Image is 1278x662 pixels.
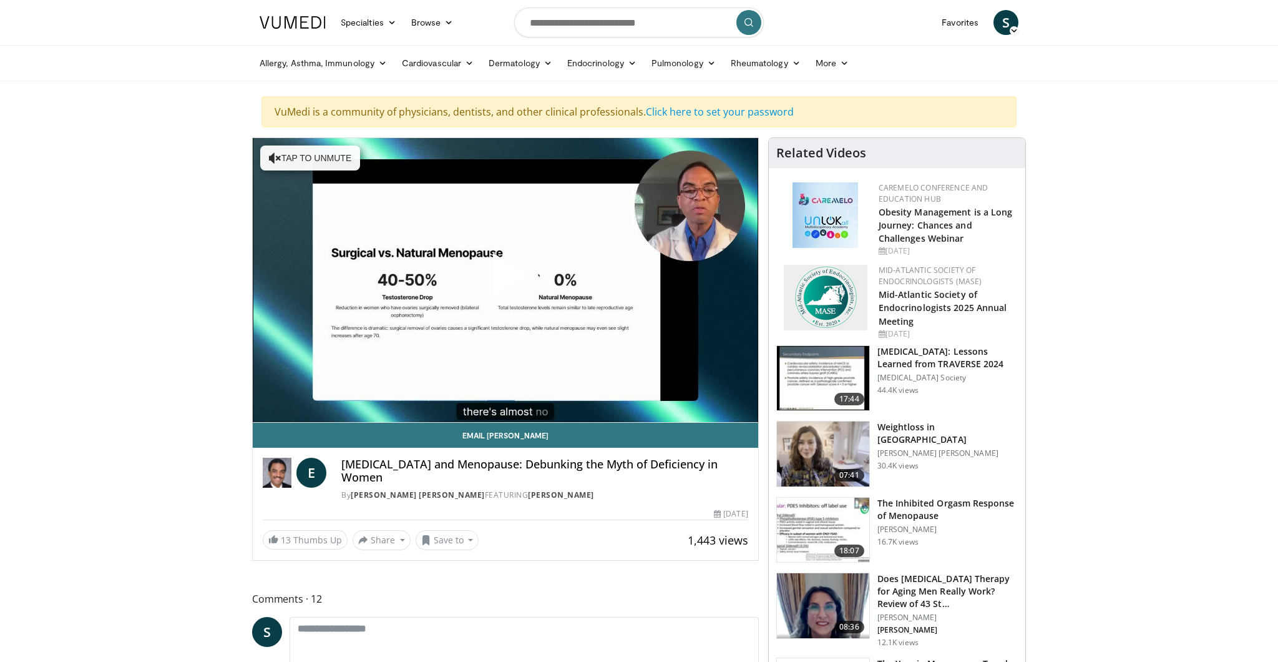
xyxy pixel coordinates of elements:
a: Email [PERSON_NAME] [253,423,758,448]
a: 07:41 Weightloss in [GEOGRAPHIC_DATA] [PERSON_NAME] [PERSON_NAME] 30.4K views [776,421,1018,487]
p: [PERSON_NAME] [877,613,1018,623]
a: Allergy, Asthma, Immunology [252,51,394,76]
h3: [MEDICAL_DATA]: Lessons Learned from TRAVERSE 2024 [877,345,1018,370]
div: VuMedi is a community of physicians, dentists, and other clinical professionals. [261,96,1017,127]
span: 13 [281,534,291,546]
a: Browse [404,10,461,35]
img: 283c0f17-5e2d-42ba-a87c-168d447cdba4.150x105_q85_crop-smart_upscale.jpg [777,498,869,563]
a: 17:44 [MEDICAL_DATA]: Lessons Learned from TRAVERSE 2024 [MEDICAL_DATA] Society 44.4K views [776,345,1018,412]
input: Search topics, interventions [514,7,764,37]
p: 12.1K views [877,638,919,648]
video-js: Video Player [253,138,758,423]
p: [PERSON_NAME] [PERSON_NAME] [877,448,1018,458]
a: 13 Thumbs Up [263,530,348,550]
span: 07:41 [834,469,864,482]
a: Favorites [934,10,986,35]
a: S [252,617,282,647]
a: CaReMeLO Conference and Education Hub [879,182,988,204]
button: Play Video [393,219,618,341]
p: [PERSON_NAME] [877,525,1018,535]
img: 1fb63f24-3a49-41d9-af93-8ce49bfb7a73.png.150x105_q85_crop-smart_upscale.png [777,573,869,638]
span: 08:36 [834,621,864,633]
a: [PERSON_NAME] [528,490,594,500]
img: Dr. Eldred B. Taylor [263,458,291,488]
button: Tap to unmute [260,146,360,170]
a: More [808,51,856,76]
p: [MEDICAL_DATA] Society [877,373,1018,383]
a: 18:07 The Inhibited Orgasm Response of Menopause [PERSON_NAME] 16.7K views [776,497,1018,563]
img: 9983fed1-7565-45be-8934-aef1103ce6e2.150x105_q85_crop-smart_upscale.jpg [777,422,869,487]
span: 17:44 [834,393,864,405]
a: Dermatology [481,51,560,76]
span: 18:07 [834,545,864,557]
a: Specialties [333,10,404,35]
img: 1317c62a-2f0d-4360-bee0-b1bff80fed3c.150x105_q85_crop-smart_upscale.jpg [777,346,869,411]
h3: Does [MEDICAL_DATA] Therapy for Aging Men Really Work? Review of 43 St… [877,573,1018,610]
a: Click here to set your password [646,105,794,119]
div: [DATE] [879,245,1015,257]
a: S [993,10,1018,35]
div: [DATE] [879,329,1015,340]
img: f382488c-070d-4809-84b7-f09b370f5972.png.150x105_q85_autocrop_double_scale_upscale_version-0.2.png [784,265,867,330]
h4: [MEDICAL_DATA] and Menopause: Debunking the Myth of Deficiency in Women [341,458,748,485]
a: Rheumatology [723,51,808,76]
a: Mid-Atlantic Society of Endocrinologists 2025 Annual Meeting [879,289,1007,327]
span: Comments 12 [252,591,759,607]
a: Mid-Atlantic Society of Endocrinologists (MASE) [879,265,982,287]
a: Obesity Management is a Long Journey: Chances and Challenges Webinar [879,206,1013,244]
p: 30.4K views [877,461,919,471]
img: 45df64a9-a6de-482c-8a90-ada250f7980c.png.150x105_q85_autocrop_double_scale_upscale_version-0.2.jpg [793,182,858,248]
a: 08:36 Does [MEDICAL_DATA] Therapy for Aging Men Really Work? Review of 43 St… [PERSON_NAME] [PERS... [776,573,1018,648]
a: Pulmonology [644,51,723,76]
button: Save to [416,530,479,550]
h4: Related Videos [776,146,866,161]
a: [PERSON_NAME] [PERSON_NAME] [351,490,485,500]
h3: Weightloss in [GEOGRAPHIC_DATA] [877,421,1018,446]
div: [DATE] [714,508,748,520]
div: By FEATURING [341,490,748,501]
p: [PERSON_NAME] [877,625,1018,635]
span: 1,443 views [688,533,748,548]
button: Share [353,530,411,550]
a: Endocrinology [560,51,644,76]
a: Cardiovascular [394,51,481,76]
h3: The Inhibited Orgasm Response of Menopause [877,497,1018,522]
a: E [296,458,326,488]
p: 44.4K views [877,385,919,395]
p: 16.7K views [877,537,919,547]
img: VuMedi Logo [260,16,326,29]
